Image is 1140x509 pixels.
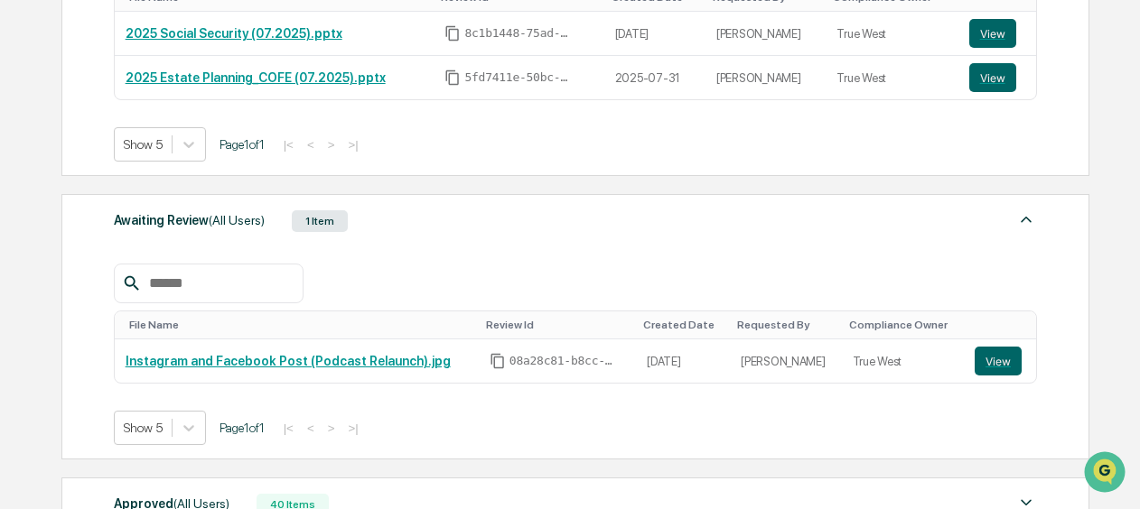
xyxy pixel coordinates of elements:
[604,56,705,99] td: 2025-07-31
[643,319,723,331] div: Toggle SortBy
[969,63,1016,92] button: View
[842,339,964,383] td: True West
[124,219,231,252] a: 🗄️Attestations
[131,228,145,243] div: 🗄️
[636,339,730,383] td: [DATE]
[126,354,451,368] a: Instagram and Facebook Post (Podcast Relaunch).jpg
[18,37,329,66] p: How can we help?
[444,69,461,86] span: Copy Id
[342,137,363,153] button: >|
[127,304,219,319] a: Powered byPylon
[11,219,124,252] a: 🖐️Preclearance
[978,319,1029,331] div: Toggle SortBy
[490,353,506,369] span: Copy Id
[307,143,329,164] button: Start new chat
[129,319,472,331] div: Toggle SortBy
[36,261,114,279] span: Data Lookup
[149,227,224,245] span: Attestations
[604,12,705,56] td: [DATE]
[302,421,320,436] button: <
[61,155,229,170] div: We're available if you need us!
[975,347,1022,375] button: View
[509,354,618,368] span: 08a28c81-b8cc-4618-af6f-b54105bc81dc
[826,56,958,99] td: True West
[464,70,573,85] span: 5fd7411e-50bc-44b4-86ff-f9c3d0cc4174
[126,70,386,85] a: 2025 Estate Planning_COFE (07.2025).pptx
[1082,449,1131,498] iframe: Open customer support
[737,319,835,331] div: Toggle SortBy
[849,319,957,331] div: Toggle SortBy
[220,421,265,435] span: Page 1 of 1
[18,228,33,243] div: 🖐️
[278,421,299,436] button: |<
[36,227,117,245] span: Preclearance
[975,347,1025,375] a: View
[444,25,461,42] span: Copy Id
[464,26,573,41] span: 8c1b1448-75ad-4f2e-8dce-ddab5f8396ec
[322,421,341,436] button: >
[969,63,1025,92] a: View
[18,263,33,277] div: 🔎
[302,137,320,153] button: <
[730,339,842,383] td: [PERSON_NAME]
[126,26,342,41] a: 2025 Social Security (07.2025).pptx
[342,421,363,436] button: >|
[292,210,348,232] div: 1 Item
[826,12,958,56] td: True West
[209,213,265,227] span: (All Users)
[322,137,341,153] button: >
[969,19,1016,48] button: View
[969,19,1025,48] a: View
[47,81,298,100] input: Clear
[1015,208,1037,230] img: caret
[180,305,219,319] span: Pylon
[18,137,51,170] img: 1746055101610-c473b297-6a78-478c-a979-82029cc54cd1
[61,137,296,155] div: Start new chat
[705,12,826,56] td: [PERSON_NAME]
[705,56,826,99] td: [PERSON_NAME]
[11,254,121,286] a: 🔎Data Lookup
[486,319,629,331] div: Toggle SortBy
[114,208,265,232] div: Awaiting Review
[220,137,265,152] span: Page 1 of 1
[278,137,299,153] button: |<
